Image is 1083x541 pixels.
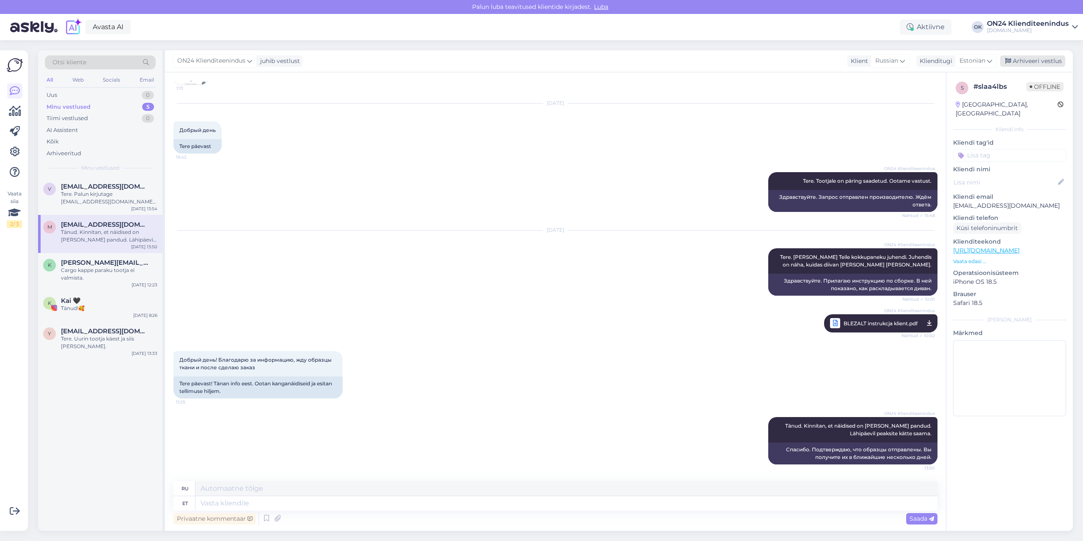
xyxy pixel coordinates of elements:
span: Nähtud ✓ 10:01 [902,296,935,302]
div: Tere. Uurin tootja käest ja siis [PERSON_NAME]. [61,335,157,350]
span: ON24 Klienditeenindus [884,308,935,314]
div: OK [972,21,984,33]
span: Добрый день [179,127,216,133]
span: vlzuk1339@gmail.com [61,183,149,190]
p: Kliendi email [953,192,1066,201]
div: [PERSON_NAME] [953,316,1066,324]
input: Lisa tag [953,149,1066,162]
div: [DATE] 13:50 [131,244,157,250]
div: Email [138,74,156,85]
div: 5 [142,103,154,111]
span: m [47,224,52,230]
div: 2 / 3 [7,220,22,228]
span: Offline [1026,82,1064,91]
img: Askly Logo [7,57,23,73]
div: Здравствуйте. Прилагаю инструкцию по сборке. В ней показано, как раскладывается диван. [768,274,937,296]
div: Arhiveeri vestlus [1000,55,1065,67]
div: Küsi telefoninumbrit [953,222,1021,234]
div: Minu vestlused [47,103,91,111]
span: Otsi kliente [52,58,86,67]
p: iPhone OS 18.5 [953,277,1066,286]
span: K [48,262,52,268]
div: et [182,496,188,511]
span: 15:42 [176,154,208,160]
p: Kliendi tag'id [953,138,1066,147]
div: [DATE] [173,226,937,234]
p: Safari 18.5 [953,299,1066,308]
div: Uus [47,91,57,99]
span: y [48,330,51,337]
p: Kliendi nimi [953,165,1066,174]
span: Kai 🖤 [61,297,81,305]
span: BLEZALT instrukcja klient.pdf [844,318,918,329]
span: Nähtud ✓ 10:02 [902,330,935,341]
div: Tere päevast! Tänan info eest. Ootan kanganäidiseid ja esitan tellimuse hiljem. [173,376,343,398]
span: 11:25 [176,399,208,405]
a: Avasta AI [85,20,131,34]
div: [DATE] 13:33 [132,350,157,357]
div: Tiimi vestlused [47,114,88,123]
div: Здравствуйте. Запрос отправлен производителю. Ждём ответа. [768,190,937,212]
p: Vaata edasi ... [953,258,1066,265]
div: Socials [101,74,122,85]
div: [DOMAIN_NAME] [987,27,1069,34]
p: Märkmed [953,329,1066,338]
div: Klient [847,57,868,66]
p: Klienditeekond [953,237,1066,246]
div: ru [181,481,189,496]
div: Tänud!🥰 [61,305,157,312]
div: Arhiveeritud [47,149,81,158]
span: Tere. Tootjale on päring saadetud. Ootame vastust. [803,178,932,184]
div: Tere päevast [173,139,222,154]
span: Russian [875,56,898,66]
div: Tänud. Kinnitan, et näidised on [PERSON_NAME] pandud. Lähipäevil peaksite kätte saama. [61,228,157,244]
span: muthatha@mail.ru [61,221,149,228]
span: Добрый день! Благодарю за информацию, жду образцы ткани и после сделаю заказ [179,357,333,371]
div: juhib vestlust [257,57,300,66]
span: v [48,186,51,192]
span: ON24 Klienditeenindus [884,165,935,172]
p: [EMAIL_ADDRESS][DOMAIN_NAME] [953,201,1066,210]
span: ON24 Klienditeenindus [884,410,935,417]
span: Minu vestlused [81,164,119,172]
span: 13:50 [903,465,935,471]
span: Tere. [PERSON_NAME] Teile kokkupaneku juhendi. Juhendis on näha, kuidas diivan [PERSON_NAME] [PER... [780,254,933,268]
span: ON24 Klienditeenindus [177,56,245,66]
div: ON24 Klienditeenindus [987,20,1069,27]
div: AI Assistent [47,126,78,135]
span: Nähtud ✓ 15:48 [902,212,935,219]
span: Luba [591,3,611,11]
div: Klienditugi [916,57,952,66]
div: Cargo kappe paraku tootja ei valmista. [61,266,157,282]
div: Kliendi info [953,126,1066,133]
div: 0 [142,91,154,99]
div: [DATE] 13:54 [131,206,157,212]
span: yanic6@gmail.com [61,327,149,335]
span: Saada [910,515,934,522]
div: Aktiivne [900,19,951,35]
a: [URL][DOMAIN_NAME] [953,247,1020,254]
div: All [45,74,55,85]
a: ON24 Klienditeenindus[DOMAIN_NAME] [987,20,1078,34]
div: [DATE] 12:23 [132,282,157,288]
div: [DATE] [173,99,937,107]
span: ON24 Klienditeenindus [884,242,935,248]
div: # slaa4lbs [973,82,1026,92]
div: 0 [142,114,154,123]
div: Спасибо. Подтверждаю, что образцы отправлены. Вы получите их в ближайшие несколько дней. [768,442,937,464]
input: Lisa nimi [954,178,1056,187]
span: Tänud. Kinnitan, et näidised on [PERSON_NAME] pandud. Lähipäevil peaksite kätte saama. [785,423,933,437]
div: [DATE] 8:26 [133,312,157,319]
p: Brauser [953,290,1066,299]
div: Tere. Palun kirjutage [EMAIL_ADDRESS][DOMAIN_NAME] ja lisage kokkupaneku juhendilt, milline detai... [61,190,157,206]
span: Kristjan-j@hotmail.com [61,259,149,266]
span: s [961,85,964,91]
p: Operatsioonisüsteem [953,269,1066,277]
div: Vaata siia [7,190,22,228]
div: Web [71,74,85,85]
div: Privaatne kommentaar [173,513,256,525]
div: Kõik [47,137,59,146]
p: Kliendi telefon [953,214,1066,222]
span: Estonian [959,56,985,66]
a: ON24 KlienditeenindusBLEZALT instrukcja klient.pdfNähtud ✓ 10:02 [824,314,937,332]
